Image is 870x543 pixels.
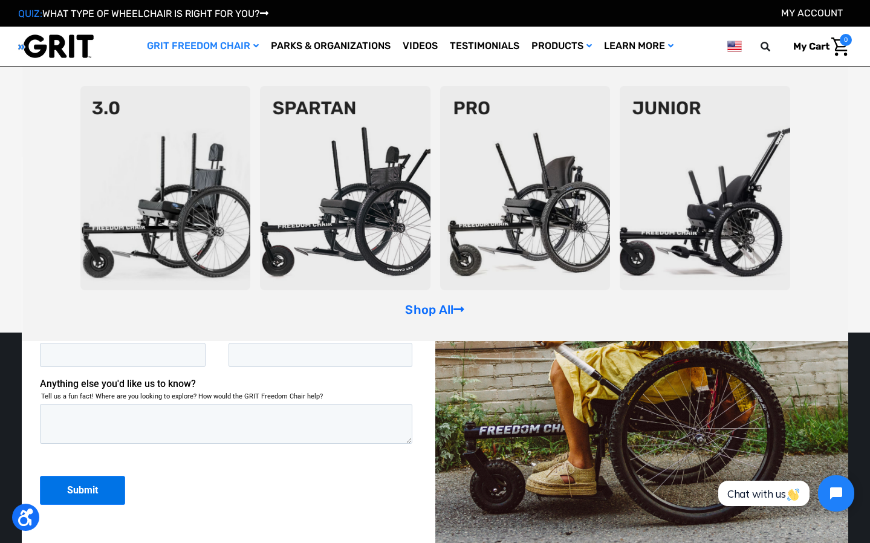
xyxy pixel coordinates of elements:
img: Cart [831,37,849,56]
span: 0 [840,34,852,46]
span: QUIZ: [18,8,42,19]
img: 3point0.png [80,86,251,290]
input: Search [766,34,784,59]
img: GRIT All-Terrain Wheelchair and Mobility Equipment [18,34,94,59]
iframe: Form 0 [40,279,417,526]
a: Products [525,27,598,66]
img: us.png [727,39,742,54]
img: pro-chair.png [440,86,611,290]
span: My Cart [793,41,829,52]
a: Testimonials [444,27,525,66]
a: Shop All [405,302,464,317]
img: spartan2.png [260,86,430,290]
a: GRIT Freedom Chair [141,27,265,66]
iframe: Tidio Chat [705,465,865,522]
a: Videos [397,27,444,66]
a: Account [781,7,843,19]
img: junior-chair.png [620,86,790,290]
a: QUIZ:WHAT TYPE OF WHEELCHAIR IS RIGHT FOR YOU? [18,8,268,19]
a: Cart with 0 items [784,34,852,59]
a: Learn More [598,27,680,66]
a: Parks & Organizations [265,27,397,66]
